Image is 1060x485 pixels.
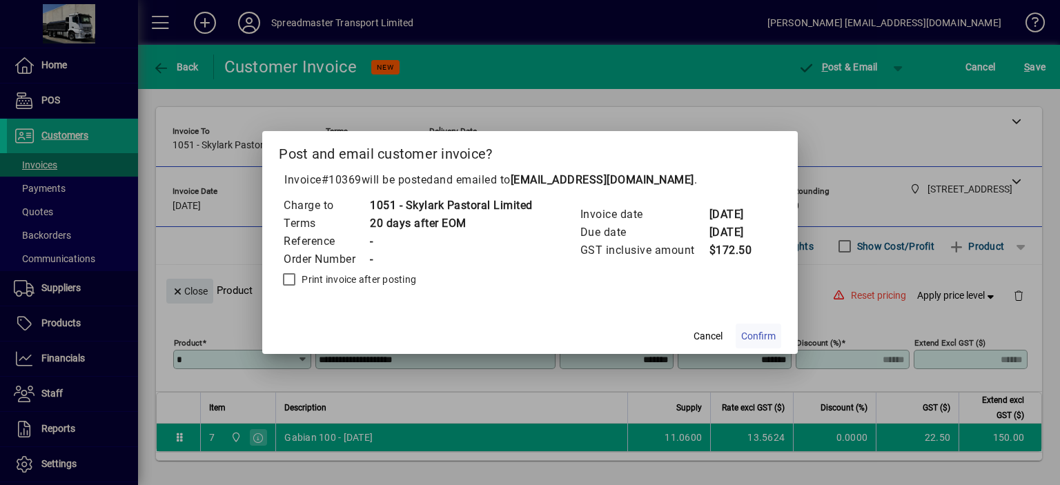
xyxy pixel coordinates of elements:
label: Print invoice after posting [299,273,416,286]
td: - [369,232,533,250]
td: Reference [283,232,369,250]
button: Confirm [736,324,781,348]
span: #10369 [322,173,362,186]
span: Confirm [741,329,776,344]
td: 1051 - Skylark Pastoral Limited [369,197,533,215]
td: Due date [580,224,709,241]
td: Terms [283,215,369,232]
td: Charge to [283,197,369,215]
td: - [369,250,533,268]
td: $172.50 [709,241,764,259]
td: [DATE] [709,206,764,224]
span: and emailed to [433,173,694,186]
td: GST inclusive amount [580,241,709,259]
span: Cancel [694,329,723,344]
td: Invoice date [580,206,709,224]
td: 20 days after EOM [369,215,533,232]
h2: Post and email customer invoice? [262,131,798,171]
p: Invoice will be posted . [279,172,781,188]
b: [EMAIL_ADDRESS][DOMAIN_NAME] [511,173,694,186]
td: Order Number [283,250,369,268]
td: [DATE] [709,224,764,241]
button: Cancel [686,324,730,348]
